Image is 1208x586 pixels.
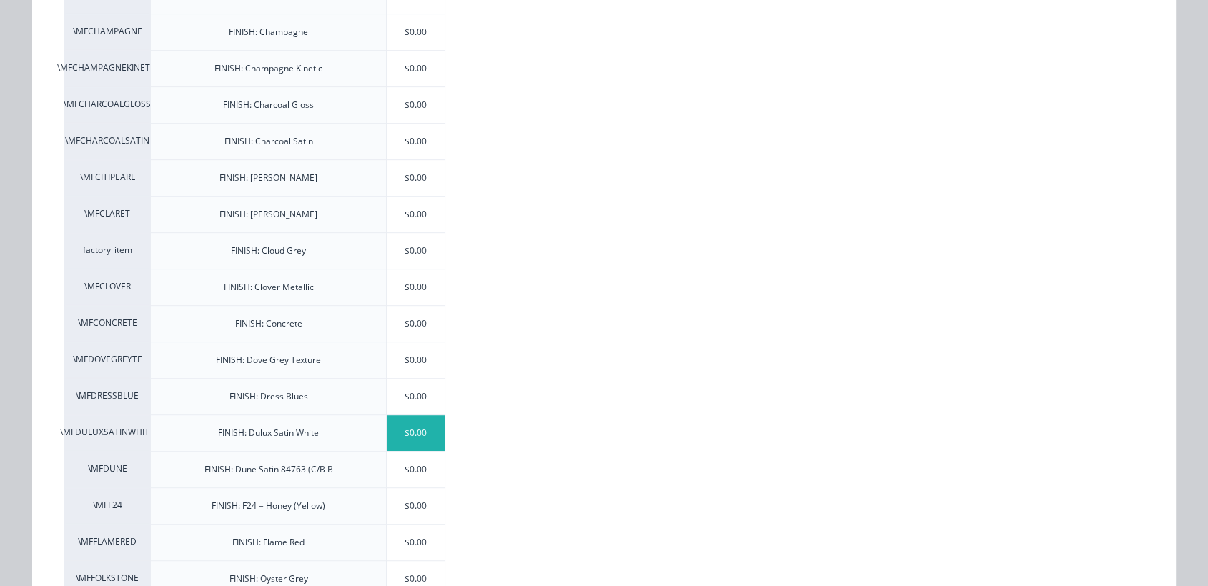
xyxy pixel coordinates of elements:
[64,342,150,378] div: \MFDOVEGREYTE
[219,208,317,221] div: FINISH: [PERSON_NAME]
[387,269,445,305] div: $0.00
[223,99,314,111] div: FINISH: Charcoal Gloss
[64,414,150,451] div: \MFDULUXSATINWHITE
[387,197,445,232] div: $0.00
[387,488,445,524] div: $0.00
[235,317,302,330] div: FINISH: Concrete
[64,378,150,414] div: \MFDRESSBLUE
[64,50,150,86] div: \MFCHAMPAGNEKINETIC
[64,487,150,524] div: \MFF24
[224,281,314,294] div: FINISH: Clover Metallic
[219,172,317,184] div: FINISH: [PERSON_NAME]
[212,500,325,512] div: FINISH: F24 = Honey (Yellow)
[387,379,445,414] div: $0.00
[64,524,150,560] div: \MFFLAMERED
[64,159,150,196] div: \MFCITIPEARL
[216,354,321,367] div: FINISH: Dove Grey Texture
[64,196,150,232] div: \MFCLARET
[229,390,308,403] div: FINISH: Dress Blues
[218,427,319,439] div: FINISH: Dulux Satin White
[204,463,333,476] div: FINISH: Dune Satin 84763 (C/B B
[214,62,322,75] div: FINISH: Champagne Kinetic
[387,87,445,123] div: $0.00
[64,232,150,269] div: factory_item
[229,572,308,585] div: FINISH: Oyster Grey
[387,342,445,378] div: $0.00
[64,451,150,487] div: \MFDUNE
[64,14,150,50] div: \MFCHAMPAGNE
[387,306,445,342] div: $0.00
[64,86,150,123] div: \MFCHARCOALGLOSS
[387,525,445,560] div: $0.00
[387,14,445,50] div: $0.00
[387,233,445,269] div: $0.00
[387,160,445,196] div: $0.00
[224,135,313,148] div: FINISH: Charcoal Satin
[232,536,305,549] div: FINISH: Flame Red
[64,269,150,305] div: \MFCLOVER
[387,415,445,451] div: $0.00
[231,244,306,257] div: FINISH: Cloud Grey
[387,452,445,487] div: $0.00
[387,124,445,159] div: $0.00
[387,51,445,86] div: $0.00
[229,26,308,39] div: FINISH: Champagne
[64,123,150,159] div: \MFCHARCOALSATIN
[64,305,150,342] div: \MFCONCRETE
